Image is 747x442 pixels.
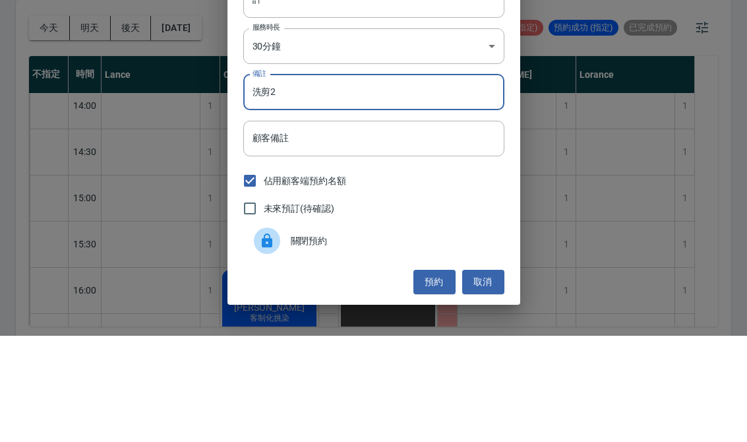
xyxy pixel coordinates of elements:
[264,280,347,294] span: 佔用顧客端預約名額
[253,129,280,139] label: 服務時長
[462,376,504,400] button: 取消
[291,340,494,354] span: 關閉預約
[253,82,285,92] label: 顧客姓名
[243,135,504,170] div: 30分鐘
[253,175,266,185] label: 備註
[253,36,285,46] label: 顧客電話
[264,308,335,322] span: 未來預訂(待確認)
[413,376,456,400] button: 預約
[243,329,504,365] div: 關閉預約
